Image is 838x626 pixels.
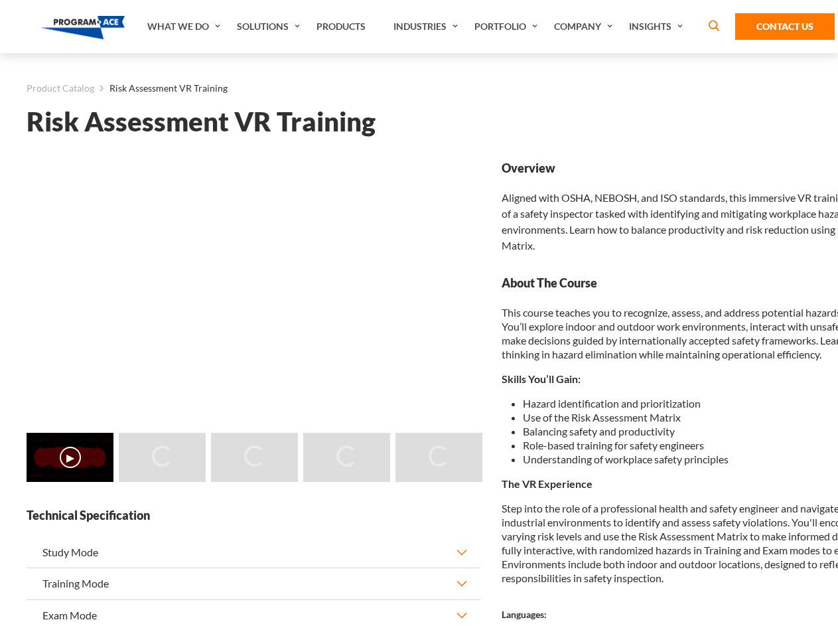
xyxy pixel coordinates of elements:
[27,568,480,599] button: Training Mode
[735,13,835,40] a: Contact Us
[41,16,125,39] img: Program-Ace
[27,80,94,97] a: Product Catalog
[94,80,228,97] li: Risk Assessment VR Training
[60,447,81,468] button: ▶
[27,160,480,416] iframe: Risk Assessment VR Training - Video 0
[27,537,480,568] button: Study Mode
[27,433,113,482] img: Risk Assessment VR Training - Video 0
[502,609,547,620] strong: Languages:
[27,507,480,524] strong: Technical Specification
